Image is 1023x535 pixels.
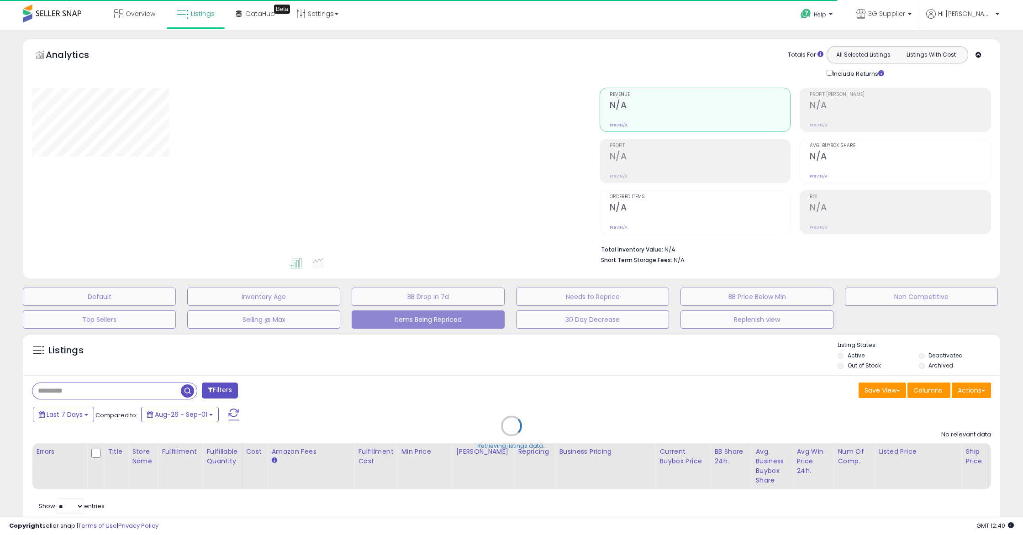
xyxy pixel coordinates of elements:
[810,194,991,199] span: ROI
[601,246,663,253] b: Total Inventory Value:
[610,202,791,215] h2: N/A
[926,9,999,30] a: Hi [PERSON_NAME]
[126,9,155,18] span: Overview
[610,143,791,148] span: Profit
[810,92,991,97] span: Profit [PERSON_NAME]
[9,521,42,530] strong: Copyright
[610,173,628,179] small: Prev: N/A
[610,92,791,97] span: Revenue
[274,5,290,14] div: Tooltip anchor
[23,310,176,329] button: Top Sellers
[601,243,985,254] li: N/A
[352,288,505,306] button: BB Drop in 7d
[845,288,998,306] button: Non Competitive
[810,173,828,179] small: Prev: N/A
[46,48,107,63] h5: Analytics
[868,9,905,18] span: 3G Supplier
[610,151,791,163] h2: N/A
[820,68,895,79] div: Include Returns
[516,288,669,306] button: Needs to Reprice
[187,310,340,329] button: Selling @ Max
[793,1,842,30] a: Help
[810,225,828,230] small: Prev: N/A
[810,143,991,148] span: Avg. Buybox Share
[810,100,991,112] h2: N/A
[187,288,340,306] button: Inventory Age
[246,9,275,18] span: DataHub
[477,442,546,450] div: Retrieving listings data..
[610,194,791,199] span: Ordered Items
[9,522,158,530] div: seller snap | |
[680,310,833,329] button: Replenish view
[601,256,672,264] b: Short Term Storage Fees:
[610,225,628,230] small: Prev: N/A
[829,49,897,61] button: All Selected Listings
[610,122,628,128] small: Prev: N/A
[810,202,991,215] h2: N/A
[191,9,215,18] span: Listings
[800,8,812,20] i: Get Help
[23,288,176,306] button: Default
[674,256,685,264] span: N/A
[810,122,828,128] small: Prev: N/A
[788,51,823,59] div: Totals For
[352,310,505,329] button: Items Being Repriced
[680,288,833,306] button: BB Price Below Min
[810,151,991,163] h2: N/A
[938,9,993,18] span: Hi [PERSON_NAME]
[814,10,826,18] span: Help
[516,310,669,329] button: 30 Day Decrease
[897,49,965,61] button: Listings With Cost
[610,100,791,112] h2: N/A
